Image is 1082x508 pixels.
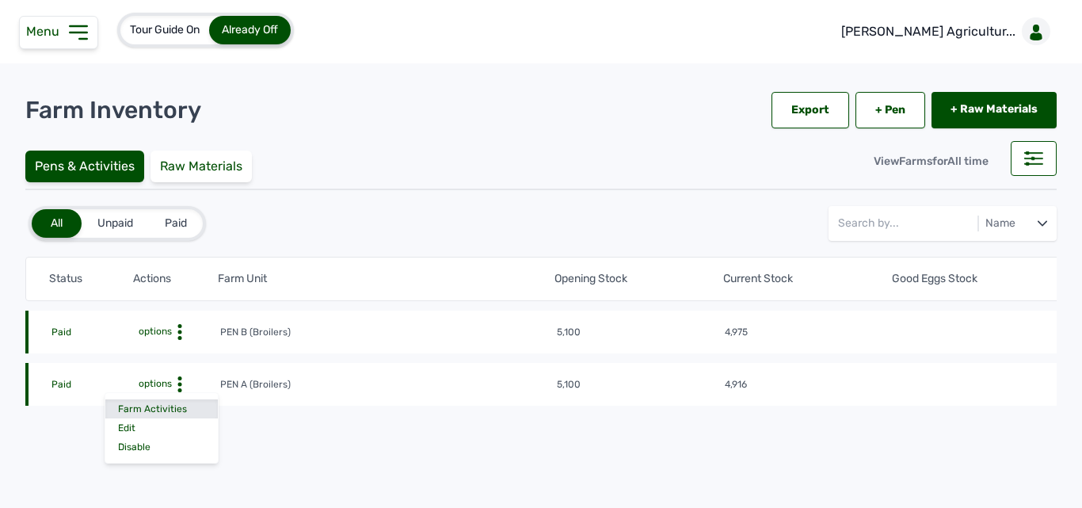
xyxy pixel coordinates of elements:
[556,325,725,341] td: 5,100
[932,92,1057,128] a: + Raw Materials
[132,270,216,288] th: Actions
[219,325,556,341] td: PEN B (Broilers)
[25,96,201,124] p: Farm Inventory
[51,325,135,341] td: Paid
[982,216,1019,231] div: Name
[724,325,893,341] td: 4,975
[222,23,278,36] span: Already Off
[26,24,66,39] span: Menu
[105,437,218,456] div: Disable
[105,418,218,437] div: Edit
[32,209,82,238] div: All
[25,151,144,182] div: Pens & Activities
[722,270,891,288] th: Current Stock
[51,377,135,393] td: Paid
[556,377,725,393] td: 5,100
[855,92,925,128] a: + Pen
[217,270,554,288] th: Farm Unit
[899,155,932,168] span: Farms
[219,377,556,393] td: PEN A (Broilers)
[861,144,1001,179] div: View for All time
[82,209,149,238] div: Unpaid
[48,270,132,288] th: Status
[829,10,1057,54] a: [PERSON_NAME] Agricultur...
[149,209,203,238] div: Paid
[135,378,172,389] span: options
[891,270,1060,288] th: Good Eggs Stock
[724,377,893,393] td: 4,916
[771,92,849,128] div: Export
[130,23,200,36] span: Tour Guide On
[135,326,172,337] span: options
[150,151,252,182] div: Raw Materials
[838,206,977,241] input: Search by...
[841,22,1015,41] p: [PERSON_NAME] Agricultur...
[554,270,722,288] th: Opening Stock
[105,399,218,418] div: Farm Activities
